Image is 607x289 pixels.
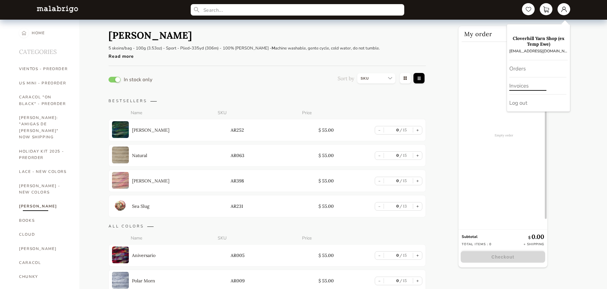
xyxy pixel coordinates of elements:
[112,246,190,265] a: Aniversario
[19,62,70,76] a: VIENTOS - PREORDER
[462,234,478,239] strong: Subtotal
[399,72,412,85] img: grid-view__disabled.8993582a.svg
[302,235,312,241] p: Price
[509,49,568,54] p: [EMAIL_ADDRESS][DOMAIN_NAME]
[112,272,129,289] img: 0.jpg
[509,60,568,77] a: Orders
[319,253,334,258] p: $ 55.00
[19,199,70,213] a: [PERSON_NAME]
[218,110,227,116] p: SKU
[509,95,568,111] div: Log out
[413,177,422,185] button: +
[19,256,70,270] a: CARACOL
[132,178,169,184] p: [PERSON_NAME]
[109,45,380,51] p: 5 skeins/bag - 100g (3.53oz) - Sport - Plied 335yd (306m) - 100% [PERSON_NAME] - achine washable,...
[112,147,129,163] img: 0.jpg
[399,178,407,183] label: 15
[191,4,404,16] input: Search...
[132,253,155,258] p: Aniversario
[112,172,129,189] img: 0.jpg
[37,6,78,12] img: L5WsItTXhTFtyxb3tkNoXNspfcfOAAWlbXYcuBTUg0FA22wzaAJ6kXiYLTb6coiuTfQf1mE2HwVko7IAAAAASUVORK5CYII=
[459,251,547,263] a: Checkout
[413,126,422,134] button: +
[109,29,192,41] h1: [PERSON_NAME]
[19,227,70,241] a: CLOUD
[19,213,70,227] a: BOOKS
[509,60,566,77] div: Orders
[132,278,155,284] p: Polar Morn
[338,75,354,82] p: Sort by
[19,40,70,62] h2: CATEGORIES
[22,28,26,38] img: home-nav-btn.c16b0172.svg
[132,127,169,133] p: [PERSON_NAME]
[319,178,334,184] p: $ 55.00
[112,172,190,190] a: [PERSON_NAME]
[19,270,70,284] a: CHUNKY
[413,202,422,210] button: +
[231,127,277,133] p: AR252
[19,111,70,144] a: [PERSON_NAME]: "AMIGAS DE [PERSON_NAME]" NOW SHIPPING
[19,179,70,200] a: [PERSON_NAME] - NEW COLORS
[19,76,70,90] a: US MINI - PREORDER
[109,50,380,59] div: Read more
[131,110,142,116] p: Name
[231,178,277,184] p: AR398
[319,127,334,133] p: $ 55.00
[32,26,45,40] div: HOME
[231,278,277,284] p: AR009
[19,144,70,165] a: HOLIDAY KIT 2025 - PREORDER
[19,165,70,179] a: LACE - NEW COLORS
[413,152,422,160] button: +
[109,224,426,229] p: ALL COLORS
[112,197,190,215] a: Sea Slug
[231,253,277,258] p: AR005
[509,77,566,95] div: Invoices
[112,197,129,214] img: 0.jpg
[132,153,147,158] p: Natural
[272,45,275,51] strong: M
[319,278,334,284] p: $ 55.00
[528,233,544,240] p: 0.00
[112,121,129,138] img: 0.jpg
[231,203,277,209] p: AR231
[109,98,426,103] p: BESTSELLERS
[509,36,568,47] p: Cloverhill Yarn Shop (ex Temp Ewe)
[413,277,422,285] button: +
[509,77,568,95] a: Invoices
[524,242,544,246] p: + Shipping
[112,121,190,139] a: [PERSON_NAME]
[302,110,312,116] p: Price
[319,153,334,158] p: $ 55.00
[19,90,70,111] a: CARACOL "ON BLACK" - PREORDER
[131,235,142,241] p: Name
[412,72,426,85] img: table-view.4a0a4a32.svg
[190,45,192,51] strong: -
[112,147,190,165] a: Natural
[399,204,407,208] label: 13
[413,252,422,259] button: +
[399,153,407,158] label: 15
[112,246,129,263] img: 0.jpg
[399,278,407,283] label: 15
[462,26,544,42] h2: My order
[399,253,407,258] label: 15
[218,235,227,241] p: SKU
[231,153,277,158] p: AR063
[528,235,531,240] span: $
[19,242,70,256] a: [PERSON_NAME]
[462,242,492,246] p: Total items : 0
[319,203,334,209] p: $ 55.00
[132,203,149,209] p: Sea Slug
[399,128,407,132] label: 15
[461,251,545,263] button: Checkout
[459,42,550,228] div: Empty order
[124,77,152,82] p: In stock only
